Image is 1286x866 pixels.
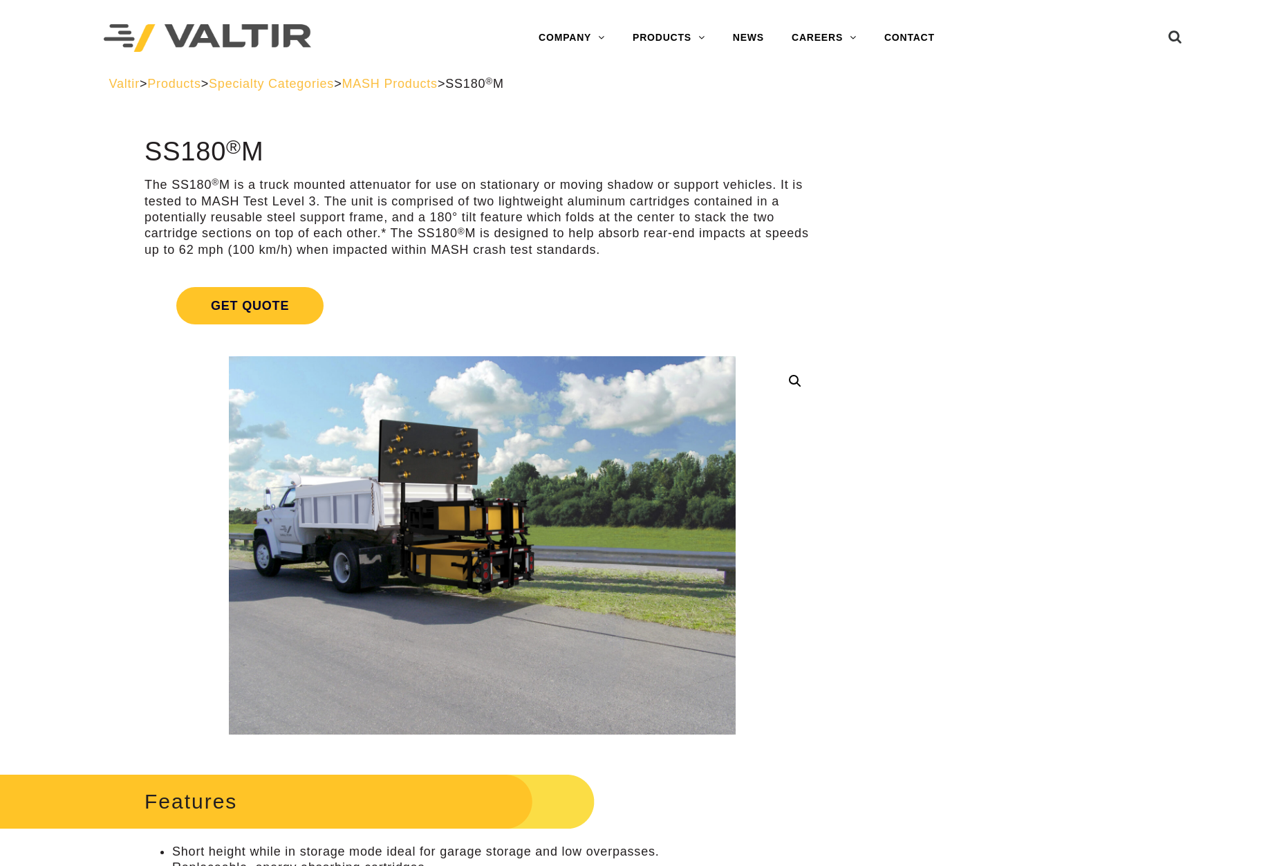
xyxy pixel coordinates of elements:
a: PRODUCTS [619,24,719,52]
li: Short height while in storage mode ideal for garage storage and low overpasses. [172,844,820,860]
span: SS180 M [445,77,504,91]
span: Get Quote [176,287,324,324]
sup: ® [458,226,465,237]
sup: ® [485,76,493,86]
a: NEWS [719,24,778,52]
img: Valtir [104,24,311,53]
a: CAREERS [778,24,870,52]
a: Get Quote [145,270,820,341]
a: Valtir [109,77,139,91]
sup: ® [212,177,219,187]
a: CONTACT [870,24,949,52]
h1: SS180 M [145,138,820,167]
a: Products [147,77,201,91]
a: MASH Products [342,77,437,91]
sup: ® [226,136,241,158]
div: > > > > [109,76,1177,92]
a: COMPANY [525,24,619,52]
a: Specialty Categories [209,77,334,91]
p: The SS180 M is a truck mounted attenuator for use on stationary or moving shadow or support vehic... [145,177,820,258]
